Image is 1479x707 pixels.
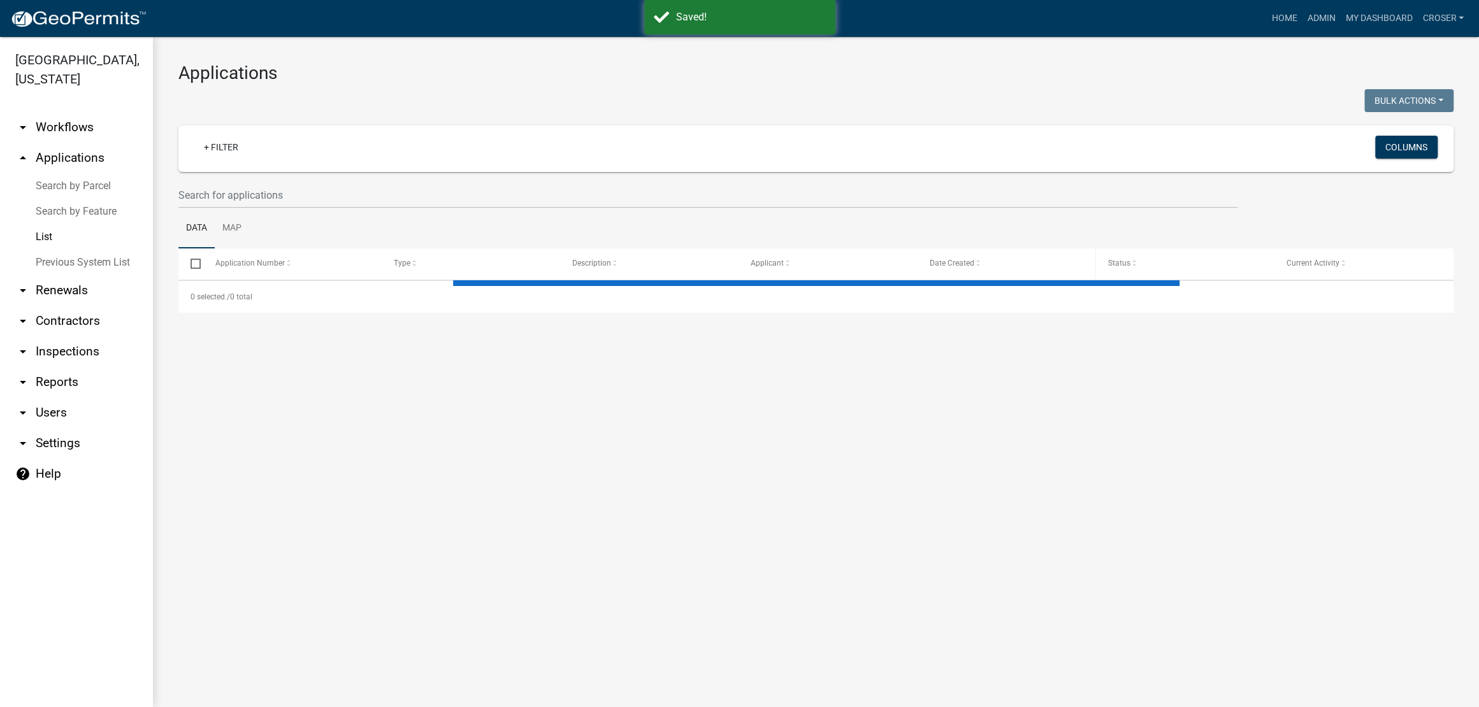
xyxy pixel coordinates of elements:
a: Data [178,208,215,249]
datatable-header-cell: Date Created [917,248,1095,279]
a: My Dashboard [1340,6,1417,31]
button: Columns [1375,136,1438,159]
datatable-header-cell: Current Activity [1274,248,1453,279]
span: Applicant [751,259,784,268]
datatable-header-cell: Status [1096,248,1274,279]
span: Date Created [930,259,974,268]
i: arrow_drop_down [15,436,31,451]
div: Saved! [676,10,826,25]
i: arrow_drop_down [15,313,31,329]
span: Current Activity [1287,259,1339,268]
a: croser [1417,6,1469,31]
i: arrow_drop_down [15,283,31,298]
div: 0 total [178,281,1454,313]
i: arrow_drop_down [15,375,31,390]
i: arrow_drop_up [15,150,31,166]
datatable-header-cell: Applicant [739,248,917,279]
datatable-header-cell: Description [560,248,739,279]
datatable-header-cell: Select [178,248,203,279]
a: Admin [1302,6,1340,31]
i: help [15,466,31,482]
span: Status [1108,259,1130,268]
span: Description [572,259,611,268]
datatable-header-cell: Application Number [203,248,381,279]
input: Search for applications [178,182,1237,208]
button: Bulk Actions [1364,89,1454,112]
span: 0 selected / [191,292,230,301]
a: + Filter [194,136,249,159]
i: arrow_drop_down [15,344,31,359]
h3: Applications [178,62,1454,84]
datatable-header-cell: Type [382,248,560,279]
i: arrow_drop_down [15,405,31,420]
a: Home [1266,6,1302,31]
i: arrow_drop_down [15,120,31,135]
span: Type [394,259,410,268]
a: Map [215,208,249,249]
span: Application Number [215,259,285,268]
